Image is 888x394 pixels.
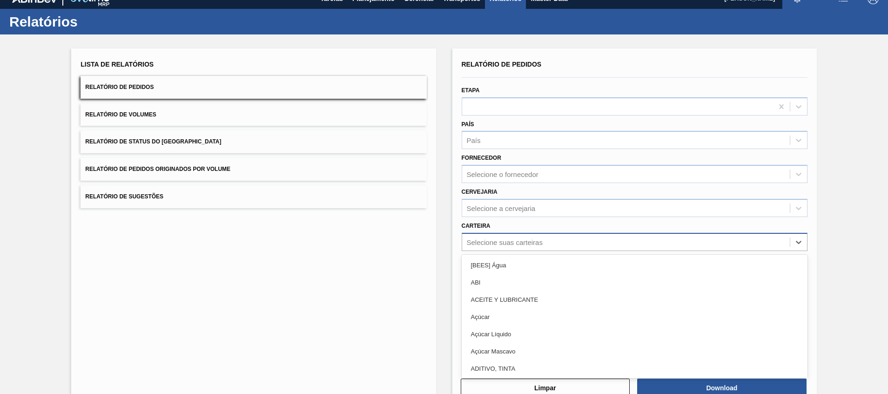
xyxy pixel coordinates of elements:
[462,223,491,229] label: Carteira
[462,121,474,128] label: País
[9,16,175,27] h1: Relatórios
[462,257,807,274] div: [BEES] Água
[462,155,501,161] label: Fornecedor
[467,204,536,212] div: Selecione a cervejaria
[85,84,154,90] span: Relatório de Pedidos
[85,166,230,172] span: Relatório de Pedidos Originados por Volume
[467,238,543,246] div: Selecione suas carteiras
[462,61,542,68] span: Relatório de Pedidos
[81,130,426,153] button: Relatório de Status do [GEOGRAPHIC_DATA]
[462,189,498,195] label: Cervejaria
[462,274,807,291] div: ABI
[81,103,426,126] button: Relatório de Volumes
[81,158,426,181] button: Relatório de Pedidos Originados por Volume
[462,308,807,326] div: Açúcar
[85,111,156,118] span: Relatório de Volumes
[462,326,807,343] div: Açúcar Líquido
[81,185,426,208] button: Relatório de Sugestões
[81,76,426,99] button: Relatório de Pedidos
[85,138,221,145] span: Relatório de Status do [GEOGRAPHIC_DATA]
[462,291,807,308] div: ACEITE Y LUBRICANTE
[462,360,807,377] div: ADITIVO, TINTA
[467,136,481,144] div: País
[81,61,154,68] span: Lista de Relatórios
[462,87,480,94] label: Etapa
[467,170,538,178] div: Selecione o fornecedor
[462,343,807,360] div: Açúcar Mascavo
[85,193,163,200] span: Relatório de Sugestões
